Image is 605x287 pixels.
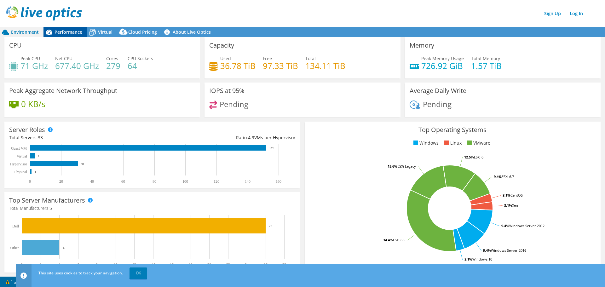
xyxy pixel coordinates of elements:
[121,179,125,184] text: 60
[128,29,157,35] span: Cloud Pricing
[182,179,188,184] text: 100
[55,55,72,61] span: Net CPU
[128,55,153,61] span: CPU Sockets
[49,205,52,211] span: 5
[152,134,295,141] div: Ratio: VMs per Hypervisor
[11,29,39,35] span: Environment
[245,179,251,184] text: 140
[264,262,268,267] text: 26
[466,140,490,146] li: VMware
[443,140,462,146] li: Linux
[509,223,544,228] tspan: Windows Server 2012
[214,179,219,184] text: 120
[128,62,153,69] h4: 64
[393,238,405,242] tspan: ESXi 6.5
[1,278,21,286] a: 1
[59,179,63,184] text: 20
[220,99,248,109] span: Pending
[38,270,123,276] span: This site uses cookies to track your navigation.
[38,135,43,141] span: 33
[14,170,27,174] text: Physical
[132,262,136,267] text: 12
[248,135,254,141] span: 4.9
[421,62,464,69] h4: 726.92 GiB
[96,262,98,267] text: 8
[6,6,82,20] img: live_optics_svg.svg
[9,126,45,133] h3: Server Roles
[220,62,256,69] h4: 36.78 TiB
[567,9,586,18] a: Log In
[20,62,48,69] h4: 71 GHz
[114,262,118,267] text: 10
[77,262,79,267] text: 6
[10,162,27,166] text: Hypervisor
[10,246,19,250] text: Other
[471,55,500,61] span: Total Memory
[162,27,216,37] a: About Live Optics
[21,262,23,267] text: 0
[472,257,492,261] tspan: Windows 10
[423,99,452,109] span: Pending
[305,62,345,69] h4: 134.11 TiB
[269,224,273,228] text: 26
[11,146,27,151] text: Guest VM
[503,193,510,198] tspan: 3.1%
[388,164,397,169] tspan: 15.6%
[81,163,84,166] text: 31
[510,193,523,198] tspan: CentOS
[269,147,274,150] text: 152
[504,203,512,208] tspan: 3.1%
[412,140,439,146] li: Windows
[20,55,40,61] span: Peak CPU
[491,248,526,253] tspan: Windows Server 2016
[106,62,120,69] h4: 279
[263,55,272,61] span: Free
[383,238,393,242] tspan: 34.4%
[276,179,281,184] text: 160
[502,174,514,179] tspan: ESXi 6.7
[170,262,174,267] text: 16
[207,262,211,267] text: 20
[55,62,99,69] h4: 677.40 GHz
[189,262,193,267] text: 18
[245,262,249,267] text: 24
[153,179,156,184] text: 80
[541,9,564,18] a: Sign Up
[40,262,42,267] text: 2
[512,203,518,208] tspan: Xen
[263,62,298,69] h4: 97.33 TiB
[410,87,466,94] h3: Average Daily Write
[501,223,509,228] tspan: 9.4%
[9,87,117,94] h3: Peak Aggregate Network Throughput
[98,29,112,35] span: Virtual
[58,262,60,267] text: 4
[9,197,85,204] h3: Top Server Manufacturers
[220,55,231,61] span: Used
[209,87,245,94] h3: IOPS at 95%
[38,155,39,158] text: 3
[209,42,234,49] h3: Capacity
[17,154,27,158] text: Virtual
[474,155,483,159] tspan: ESXi 6
[55,29,82,35] span: Performance
[106,55,118,61] span: Cores
[410,42,434,49] h3: Memory
[63,246,65,250] text: 4
[464,257,472,261] tspan: 3.1%
[130,267,147,279] a: OK
[9,42,22,49] h3: CPU
[397,164,416,169] tspan: ESXi Legacy
[464,155,474,159] tspan: 12.5%
[494,174,502,179] tspan: 9.4%
[483,248,491,253] tspan: 9.4%
[226,262,230,267] text: 22
[305,55,316,61] span: Total
[29,179,31,184] text: 0
[9,134,152,141] div: Total Servers:
[151,262,155,267] text: 14
[12,224,19,228] text: Dell
[421,55,464,61] span: Peak Memory Usage
[282,262,286,267] text: 28
[35,170,36,174] text: 1
[471,62,502,69] h4: 1.57 TiB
